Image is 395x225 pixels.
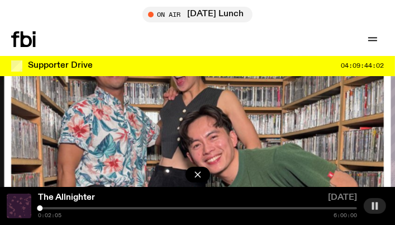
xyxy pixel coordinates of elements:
span: 6:00:00 [334,213,357,218]
span: [DATE] [328,194,357,205]
a: The Allnighter [38,193,95,202]
h3: Supporter Drive [28,62,93,70]
button: On Air[DATE] Lunch [142,7,253,22]
span: 04:09:44:02 [341,63,384,69]
span: 0:02:05 [38,213,61,218]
